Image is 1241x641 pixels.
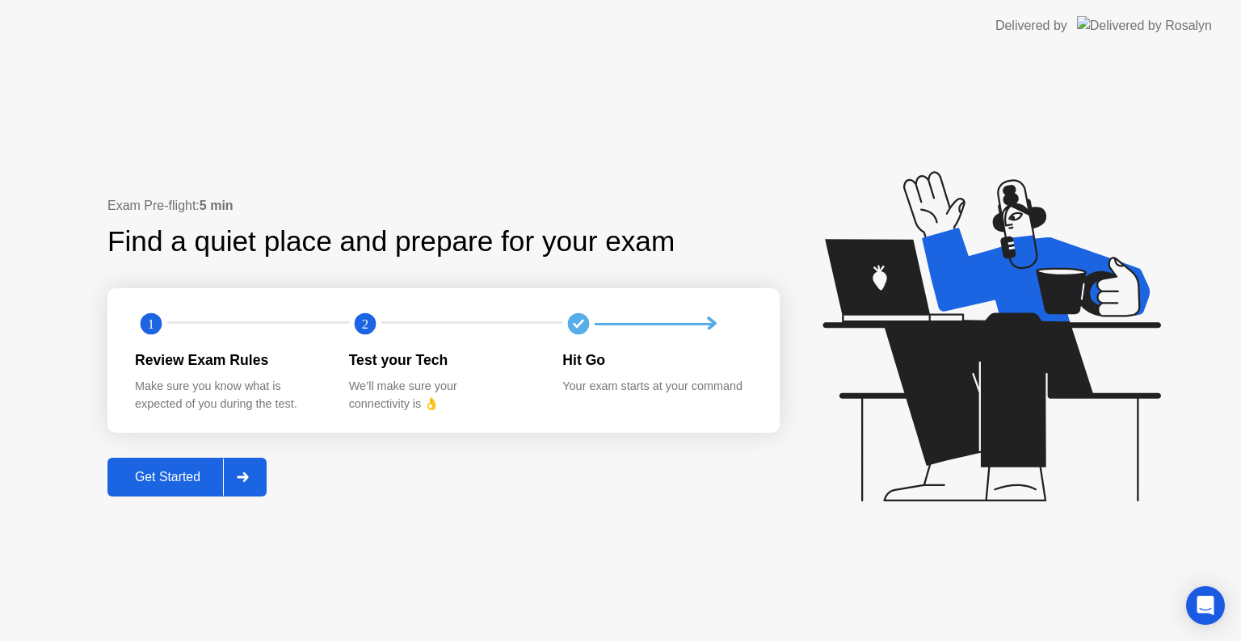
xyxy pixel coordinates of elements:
[107,196,780,216] div: Exam Pre-flight:
[148,316,154,332] text: 1
[200,199,233,212] b: 5 min
[362,316,368,332] text: 2
[135,350,323,371] div: Review Exam Rules
[112,470,223,484] div: Get Started
[349,350,537,371] div: Test your Tech
[107,220,677,263] div: Find a quiet place and prepare for your exam
[562,378,751,396] div: Your exam starts at your command
[135,378,323,413] div: Make sure you know what is expected of you during the test.
[1077,16,1212,35] img: Delivered by Rosalyn
[349,378,537,413] div: We’ll make sure your connectivity is 👌
[562,350,751,371] div: Hit Go
[1186,586,1225,625] div: Open Intercom Messenger
[995,16,1067,36] div: Delivered by
[107,458,267,496] button: Get Started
